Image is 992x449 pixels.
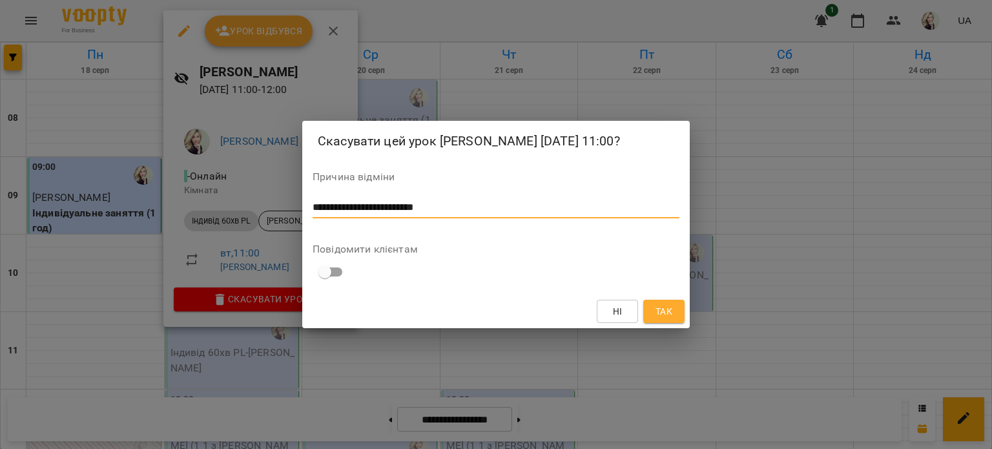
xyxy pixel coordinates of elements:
[643,300,685,323] button: Так
[313,172,679,182] label: Причина відміни
[318,131,674,151] h2: Скасувати цей урок [PERSON_NAME] [DATE] 11:00?
[613,304,623,319] span: Ні
[597,300,638,323] button: Ні
[656,304,672,319] span: Так
[313,244,679,255] label: Повідомити клієнтам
